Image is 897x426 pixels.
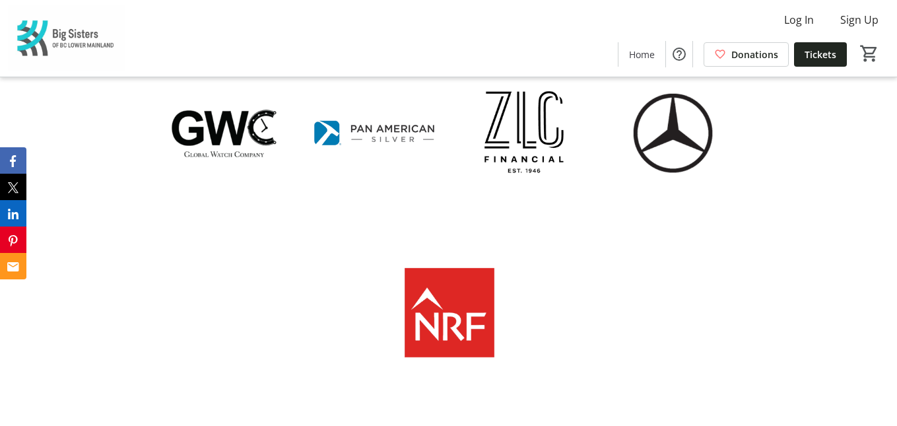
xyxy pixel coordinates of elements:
[606,66,740,200] img: logo
[158,66,292,200] img: logo
[840,12,879,28] span: Sign Up
[307,66,441,200] img: logo
[666,41,692,67] button: Help
[731,48,778,61] span: Donations
[8,5,125,71] img: Big Sisters of BC Lower Mainland's Logo
[704,42,789,67] a: Donations
[857,42,881,65] button: Cart
[774,9,824,30] button: Log In
[805,48,836,61] span: Tickets
[618,42,665,67] a: Home
[784,12,814,28] span: Log In
[457,66,591,200] img: logo
[830,9,889,30] button: Sign Up
[794,42,847,67] a: Tickets
[629,48,655,61] span: Home
[382,248,515,382] img: logo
